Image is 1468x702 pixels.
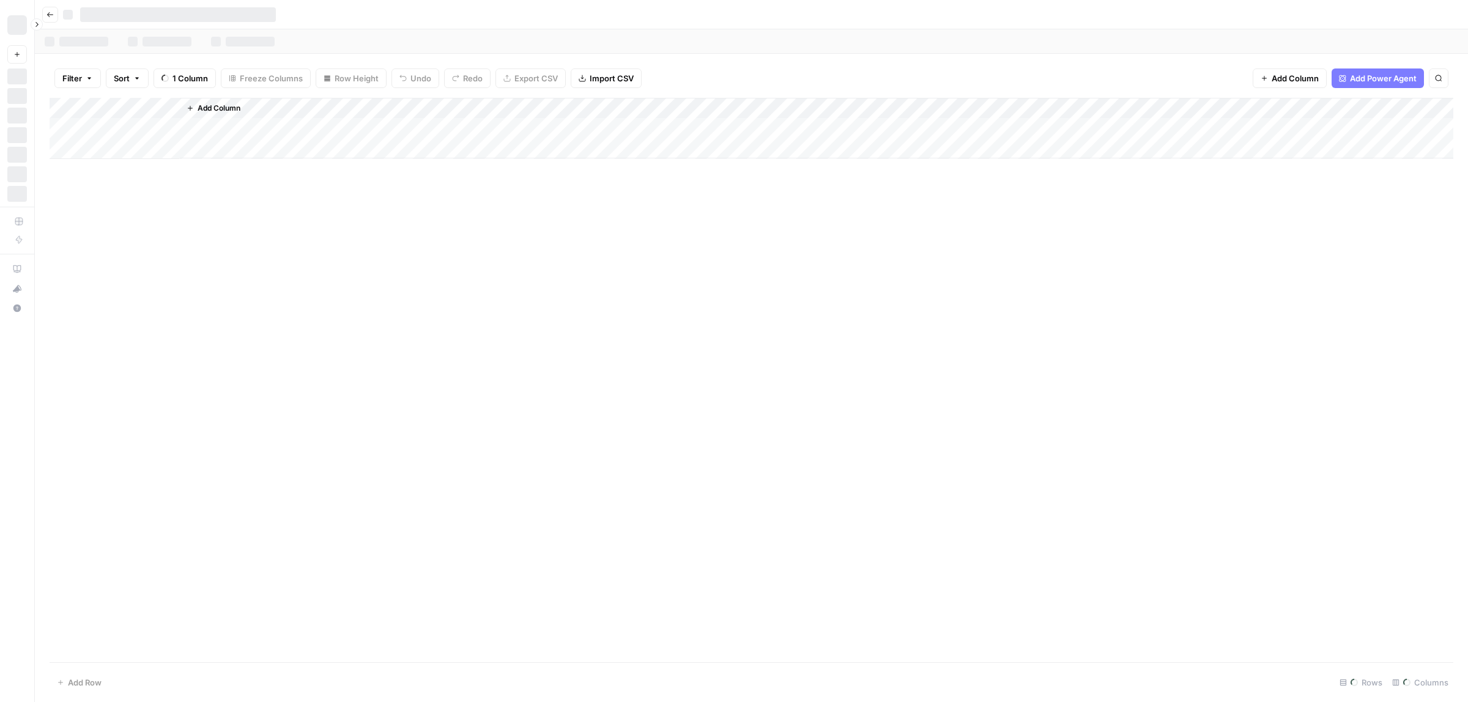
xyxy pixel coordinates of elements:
span: 1 Column [172,72,208,84]
span: Add Power Agent [1350,72,1417,84]
button: Import CSV [571,68,642,88]
button: 1 Column [154,68,216,88]
button: Redo [444,68,491,88]
span: Add Row [68,676,102,689]
span: Filter [62,72,82,84]
button: Undo [391,68,439,88]
button: Add Column [182,100,245,116]
div: Rows [1335,673,1387,692]
button: Add Power Agent [1332,68,1424,88]
button: Help + Support [7,298,27,318]
div: Columns [1387,673,1453,692]
button: What's new? [7,279,27,298]
span: Import CSV [590,72,634,84]
div: What's new? [8,279,26,298]
span: Add Column [198,103,240,114]
button: Freeze Columns [221,68,311,88]
a: AirOps Academy [7,259,27,279]
span: Freeze Columns [240,72,303,84]
span: Export CSV [514,72,558,84]
button: Add Row [50,673,109,692]
button: Filter [54,68,101,88]
button: Add Column [1253,68,1327,88]
span: Add Column [1272,72,1319,84]
button: Export CSV [495,68,566,88]
span: Redo [463,72,483,84]
span: Undo [410,72,431,84]
button: Sort [106,68,149,88]
span: Row Height [335,72,379,84]
button: Row Height [316,68,387,88]
span: Sort [114,72,130,84]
